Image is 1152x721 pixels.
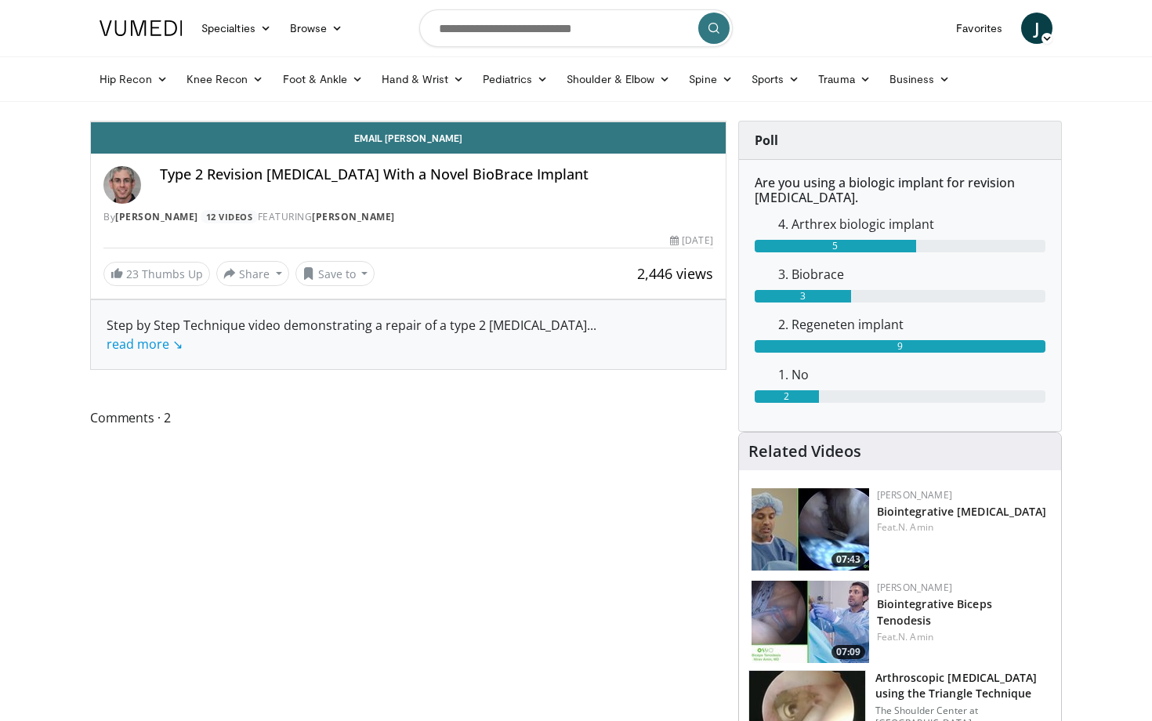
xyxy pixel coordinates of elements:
[748,442,861,461] h4: Related Videos
[831,645,865,659] span: 07:09
[752,488,869,571] img: 3fbd5ba4-9555-46dd-8132-c1644086e4f5.150x105_q85_crop-smart_upscale.jpg
[160,166,713,183] h4: Type 2 Revision [MEDICAL_DATA] With a Novel BioBrace Implant
[752,581,869,663] a: 07:09
[274,63,373,95] a: Foot & Ankle
[877,488,952,502] a: [PERSON_NAME]
[755,240,916,252] div: 5
[192,13,281,44] a: Specialties
[281,13,353,44] a: Browse
[103,166,141,204] img: Avatar
[755,290,852,303] div: 3
[766,315,1057,334] dd: 2. Regeneten implant
[91,121,726,122] video-js: Video Player
[126,266,139,281] span: 23
[877,630,1049,644] div: Feat.
[312,210,395,223] a: [PERSON_NAME]
[898,520,933,534] a: N. Amin
[755,176,1045,205] h6: Are you using a biologic implant for revision [MEDICAL_DATA].
[177,63,274,95] a: Knee Recon
[877,520,1049,534] div: Feat.
[898,630,933,643] a: N. Amin
[877,596,992,628] a: Biointegrative Biceps Tenodesis
[100,20,183,36] img: VuMedi Logo
[419,9,733,47] input: Search topics, interventions
[107,335,183,353] a: read more ↘
[755,132,778,149] strong: Poll
[103,262,210,286] a: 23 Thumbs Up
[473,63,557,95] a: Pediatrics
[637,264,713,283] span: 2,446 views
[880,63,960,95] a: Business
[755,390,820,403] div: 2
[947,13,1012,44] a: Favorites
[877,504,1047,519] a: Biointegrative [MEDICAL_DATA]
[766,215,1057,234] dd: 4. Arthrex biologic implant
[670,234,712,248] div: [DATE]
[752,488,869,571] a: 07:43
[766,265,1057,284] dd: 3. Biobrace
[201,210,258,223] a: 12 Videos
[875,670,1052,701] h3: Arthroscopic [MEDICAL_DATA] using the Triangle Technique
[107,316,710,353] div: Step by Step Technique video demonstrating a repair of a type 2 [MEDICAL_DATA]
[766,365,1057,384] dd: 1. No
[742,63,810,95] a: Sports
[295,261,375,286] button: Save to
[90,63,177,95] a: Hip Recon
[755,340,1045,353] div: 9
[216,261,289,286] button: Share
[91,122,726,154] a: Email [PERSON_NAME]
[877,581,952,594] a: [PERSON_NAME]
[1021,13,1052,44] a: J
[372,63,473,95] a: Hand & Wrist
[679,63,741,95] a: Spine
[831,553,865,567] span: 07:43
[103,210,713,224] div: By FEATURING
[90,408,726,428] span: Comments 2
[752,581,869,663] img: f54b0be7-13b6-4977-9a5b-cecc55ea2090.150x105_q85_crop-smart_upscale.jpg
[557,63,679,95] a: Shoulder & Elbow
[809,63,880,95] a: Trauma
[115,210,198,223] a: [PERSON_NAME]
